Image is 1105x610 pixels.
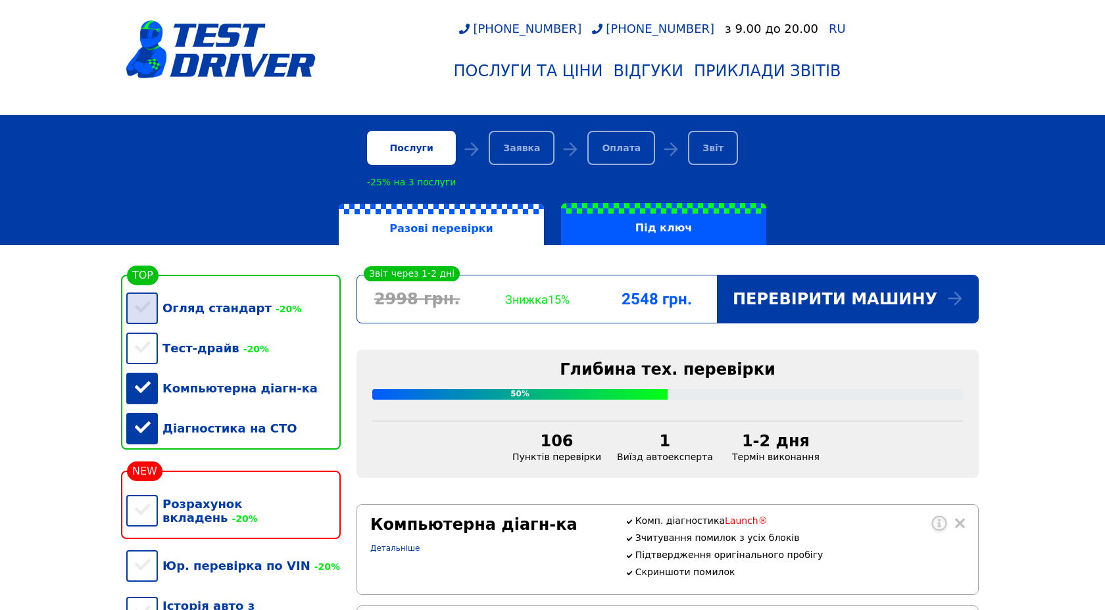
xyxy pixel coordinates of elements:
div: Відгуки [614,62,684,80]
div: Компьютерна діагн-ка [126,368,341,408]
div: -25% на 3 послуги [367,177,456,187]
a: Приклади звітів [689,57,846,85]
div: 106 [512,432,601,450]
span: -20% [228,513,258,524]
div: 50% [372,389,668,400]
span: Launch® [725,515,768,526]
span: 15% [548,293,570,306]
p: Зчитування помилок з усіх блоків [635,532,965,543]
a: Детальніше [370,544,420,553]
div: 1 [617,432,713,450]
div: з 9.00 до 20.00 [725,22,818,35]
div: Звіт [688,131,738,165]
p: Підтвердження оригінального пробігу [635,550,965,560]
div: Приклади звітів [694,62,841,80]
div: Оплата [587,131,655,165]
div: Знижка [477,293,597,306]
a: Послуги та Ціни [448,57,608,85]
div: Діагностика на СТО [126,408,341,448]
p: Комп. діагностика [635,515,965,526]
div: Заявка [489,131,554,165]
label: Під ключ [561,203,766,245]
span: -20% [310,561,340,572]
div: Виїзд автоексперта [609,432,721,462]
div: 1-2 дня [729,432,823,450]
a: [PHONE_NUMBER] [459,22,581,35]
a: Під ключ [552,203,775,245]
div: Термін виконання [721,432,831,462]
div: Послуги та Ціни [453,62,602,80]
div: Послуги [367,131,456,165]
div: Розрахунок вкладень [126,484,341,538]
div: Пунктів перевірки [504,432,609,462]
span: RU [829,22,846,35]
a: [PHONE_NUMBER] [592,22,714,35]
span: -20% [239,344,269,354]
div: Глибина тех. перевірки [372,360,963,379]
a: RU [829,23,846,35]
label: Разові перевірки [339,204,544,246]
p: Скриншоти помилок [635,567,965,577]
span: -20% [272,304,301,314]
div: Перевірити машину [717,275,978,323]
div: 2998 грн. [357,290,477,308]
div: Компьютерна діагн-ка [370,515,609,534]
div: Тест-драйв [126,328,341,368]
div: Огляд стандарт [126,288,341,328]
div: 2548 грн. [597,290,717,308]
a: Відгуки [608,57,689,85]
div: Юр. перевірка по VIN [126,546,341,586]
img: logotype@3x [126,20,316,78]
